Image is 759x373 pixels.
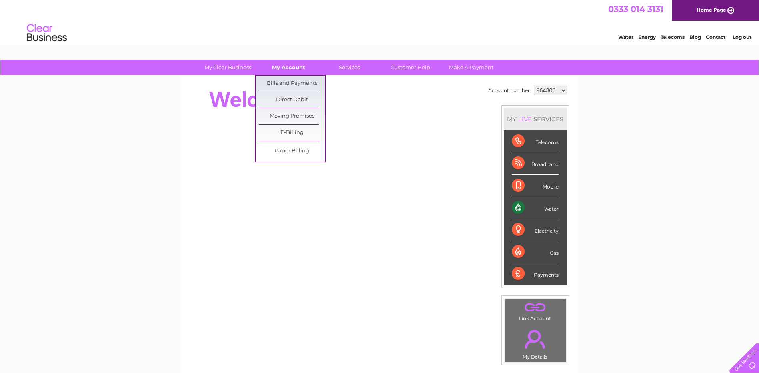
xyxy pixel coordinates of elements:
[438,60,504,75] a: Make A Payment
[316,60,383,75] a: Services
[661,34,685,40] a: Telecoms
[504,323,566,362] td: My Details
[507,301,564,315] a: .
[26,21,67,45] img: logo.png
[256,60,322,75] a: My Account
[259,92,325,108] a: Direct Debit
[512,130,559,152] div: Telecoms
[512,152,559,174] div: Broadband
[259,76,325,92] a: Bills and Payments
[689,34,701,40] a: Blog
[259,143,325,159] a: Paper Billing
[517,115,533,123] div: LIVE
[638,34,656,40] a: Energy
[377,60,443,75] a: Customer Help
[259,108,325,124] a: Moving Premises
[195,60,261,75] a: My Clear Business
[512,175,559,197] div: Mobile
[259,125,325,141] a: E-Billing
[504,108,567,130] div: MY SERVICES
[486,84,532,97] td: Account number
[512,197,559,219] div: Water
[504,298,566,323] td: Link Account
[608,4,663,14] a: 0333 014 3131
[706,34,725,40] a: Contact
[191,4,569,39] div: Clear Business is a trading name of Verastar Limited (registered in [GEOGRAPHIC_DATA] No. 3667643...
[512,219,559,241] div: Electricity
[507,325,564,353] a: .
[512,241,559,263] div: Gas
[733,34,751,40] a: Log out
[512,263,559,285] div: Payments
[618,34,633,40] a: Water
